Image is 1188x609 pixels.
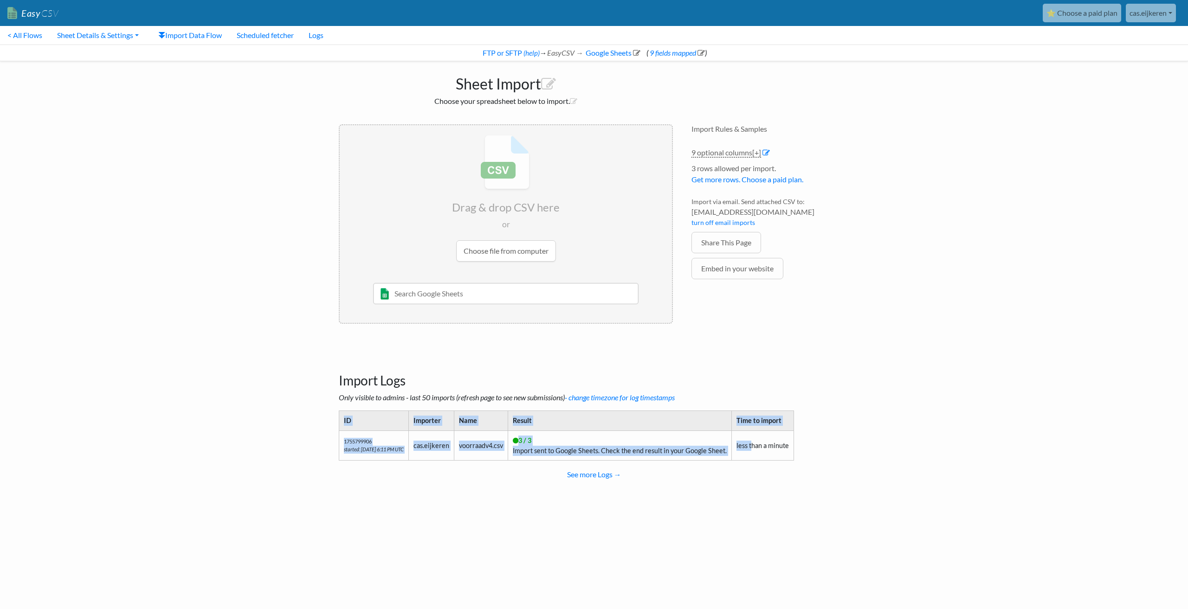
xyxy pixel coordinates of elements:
th: Importer [409,411,454,431]
td: less than a minute [732,430,794,460]
i: EasyCSV → [547,48,583,57]
th: Name [454,411,508,431]
a: cas.eijkeren [1126,4,1176,22]
a: EasyCSV [7,4,58,23]
a: 9 fields mapped [648,48,705,57]
td: cas.eijkeren [409,430,454,460]
a: Sheet Details & Settings [50,26,146,45]
th: Result [508,411,732,431]
td: voorraadv4.csv [454,430,508,460]
span: CSV [40,7,58,19]
a: Share This Page [691,232,761,253]
a: Logs [301,26,331,45]
a: Import Data Flow [151,26,229,45]
td: Import sent to Google Sheets. Check the end result in your Google Sheet. [508,430,732,460]
th: Time to import [732,411,794,431]
h2: Choose your spreadsheet below to import. [339,96,673,105]
i: started: [DATE] 6:11 PM UTC [344,446,404,452]
a: Get more rows. Choose a paid plan. [691,175,803,184]
a: - change timezone for log timestamps [565,393,675,402]
a: Google Sheets [584,48,640,57]
input: Search Google Sheets [373,283,639,304]
span: ( ) [646,48,707,57]
a: FTP or SFTP [481,48,522,57]
a: (help) [523,49,540,57]
span: 3 / 3 [513,436,531,444]
a: 9 optional columns[+] [691,148,761,158]
i: Only visible to admins - last 50 imports (refresh page to see new submissions) [339,393,675,402]
a: ⭐ Choose a paid plan [1043,4,1121,22]
h4: Import Rules & Samples [691,124,849,133]
h3: Import Logs [339,350,849,389]
a: See more Logs → [339,465,849,484]
span: [EMAIL_ADDRESS][DOMAIN_NAME] [691,206,849,218]
h1: Sheet Import [339,71,673,93]
a: Embed in your website [691,258,783,279]
span: [+] [752,148,761,157]
th: ID [339,411,409,431]
li: 3 rows allowed per import. [691,163,849,190]
td: 1755799906 [339,430,409,460]
a: Scheduled fetcher [229,26,301,45]
li: Import via email. Send attached CSV to: [691,197,849,232]
a: turn off email imports [691,218,755,226]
